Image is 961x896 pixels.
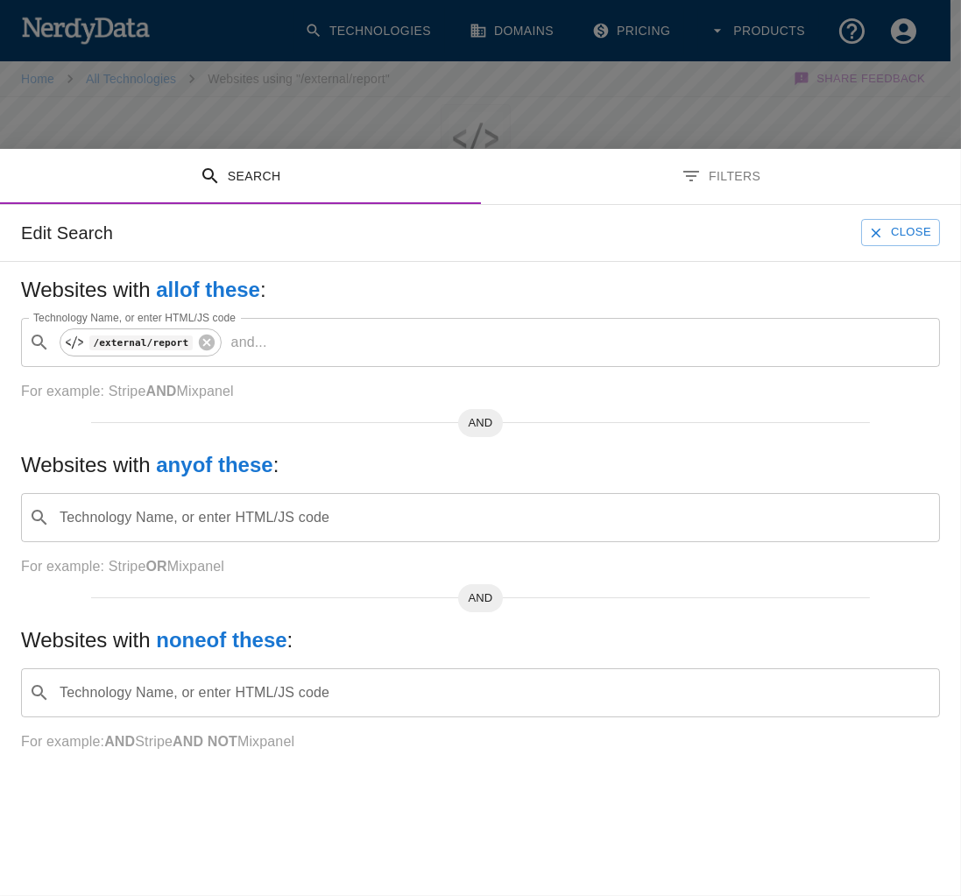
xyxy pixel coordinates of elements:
[145,384,176,399] b: AND
[33,310,236,325] label: Technology Name, or enter HTML/JS code
[21,219,113,247] h6: Edit Search
[21,731,940,752] p: For example: Stripe Mixpanel
[156,453,272,476] b: any of these
[145,559,166,574] b: OR
[60,328,222,356] div: /external/report
[156,628,286,652] b: none of these
[89,335,193,350] code: /external/report
[458,589,504,607] span: AND
[861,219,940,246] button: Close
[21,381,940,402] p: For example: Stripe Mixpanel
[224,332,274,353] p: and ...
[173,734,237,749] b: AND NOT
[21,451,940,479] h5: Websites with :
[21,556,940,577] p: For example: Stripe Mixpanel
[21,626,940,654] h5: Websites with :
[458,414,504,432] span: AND
[156,278,260,301] b: all of these
[104,734,135,749] b: AND
[21,276,940,304] h5: Websites with :
[873,772,940,838] iframe: Drift Widget Chat Controller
